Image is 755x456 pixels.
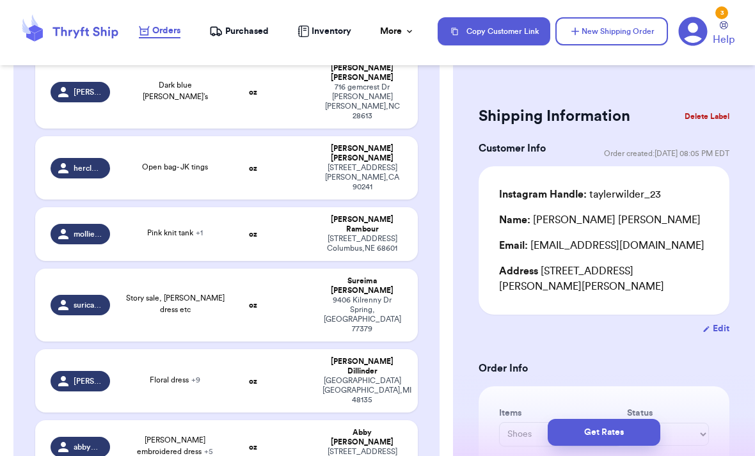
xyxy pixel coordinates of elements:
label: Status [627,407,709,420]
button: Edit [703,322,729,335]
button: Copy Customer Link [438,17,550,45]
span: abbyeckerle [74,442,102,452]
span: Help [713,32,735,47]
button: New Shipping Order [555,17,668,45]
span: Name: [499,215,530,225]
button: Delete Label [679,102,735,130]
span: + 9 [191,376,200,384]
div: More [380,25,415,38]
strong: oz [249,88,257,96]
div: [EMAIL_ADDRESS][DOMAIN_NAME] [499,238,709,253]
span: Email: [499,240,528,251]
button: Get Rates [548,419,660,446]
div: [STREET_ADDRESS] [PERSON_NAME] , CA 90241 [322,163,402,192]
a: Orders [139,24,180,38]
span: Story sale, [PERSON_NAME] dress etc [126,294,225,313]
span: + 5 [204,448,213,455]
div: [STREET_ADDRESS][PERSON_NAME][PERSON_NAME] [499,263,709,294]
a: Help [713,21,735,47]
div: Abby [PERSON_NAME] [322,428,402,447]
span: Order created: [DATE] 08:05 PM EDT [604,148,729,159]
div: [PERSON_NAME] [PERSON_NAME] [499,212,701,228]
span: Instagram Handle: [499,189,587,200]
span: suricarreno [74,300,102,310]
div: [PERSON_NAME] [PERSON_NAME] [322,144,402,163]
strong: oz [249,377,257,385]
h2: Shipping Information [479,106,630,127]
div: [PERSON_NAME] [PERSON_NAME] [322,63,402,83]
div: taylerwilder_23 [499,187,661,202]
h3: Order Info [479,361,729,376]
div: Sureima [PERSON_NAME] [322,276,402,295]
span: Orders [152,24,180,37]
span: [PERSON_NAME].rojas_ [74,87,102,97]
div: 716 gemcrest Dr [PERSON_NAME] [PERSON_NAME] , NC 28613 [322,83,402,121]
h3: Customer Info [479,141,546,156]
div: [PERSON_NAME] Rambour [322,215,402,234]
a: Inventory [298,25,351,38]
span: Purchased [225,25,269,38]
label: Items [499,407,622,420]
span: Open bag- JK tings [142,163,208,171]
strong: oz [249,164,257,172]
div: [PERSON_NAME] Dillinder [322,357,402,376]
span: Inventory [312,25,351,38]
a: 3 [678,17,708,46]
span: mollie_moe [74,229,102,239]
strong: oz [249,443,257,451]
span: Pink knit tank [147,229,203,237]
span: Floral dress [150,376,200,384]
span: Dark blue [PERSON_NAME]’s [143,81,208,100]
div: 9406 Kilrenny Dr Spring , [GEOGRAPHIC_DATA] 77379 [322,295,402,334]
div: [STREET_ADDRESS] Columbus , NE 68601 [322,234,402,253]
span: + 1 [196,229,203,237]
strong: oz [249,230,257,238]
span: herclosetfinds_ [74,163,102,173]
div: [GEOGRAPHIC_DATA] [GEOGRAPHIC_DATA] , MI 48135 [322,376,402,405]
div: 3 [715,6,728,19]
a: Purchased [209,25,269,38]
span: [PERSON_NAME] embroidered dress [137,436,213,455]
span: Address [499,266,538,276]
span: [PERSON_NAME].ivf [74,376,102,386]
strong: oz [249,301,257,309]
